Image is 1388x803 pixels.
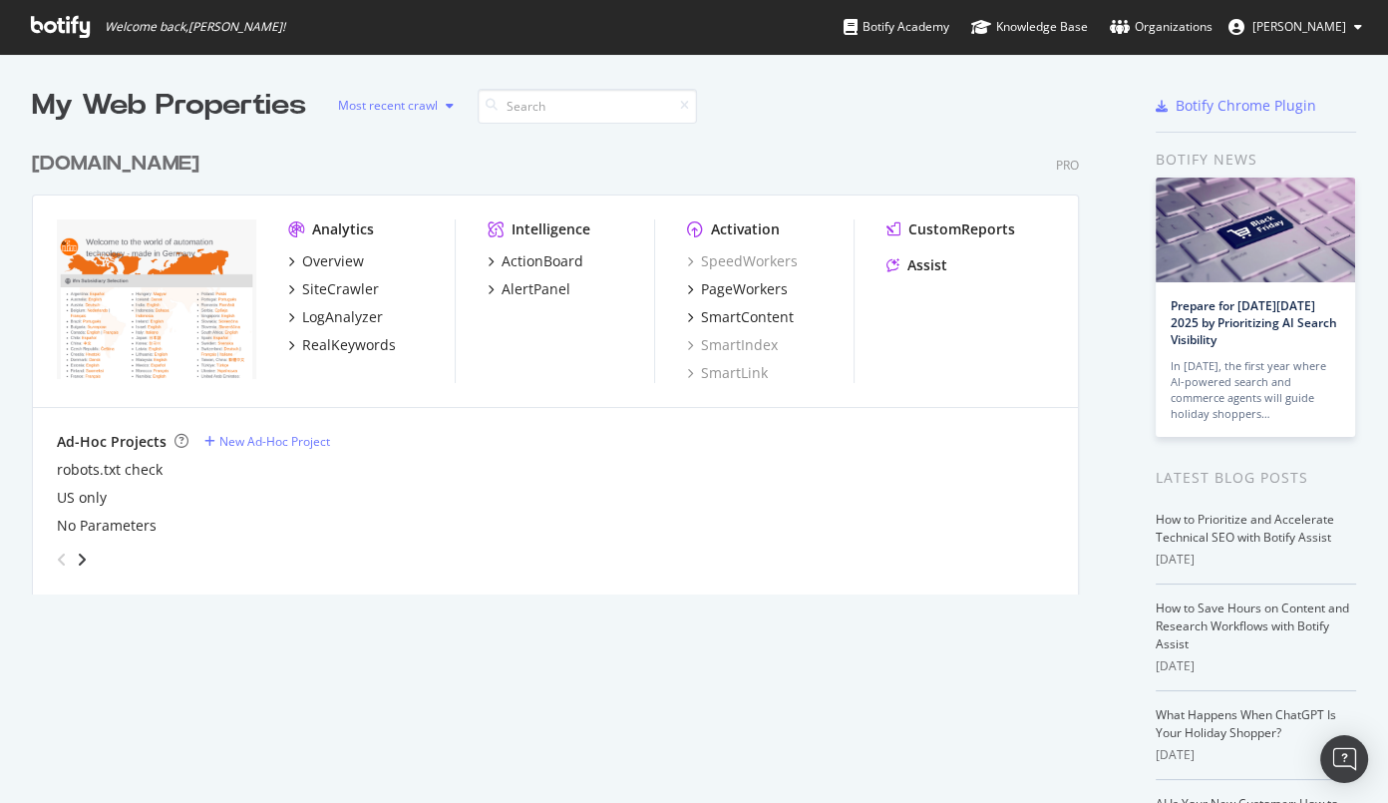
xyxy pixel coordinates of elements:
[1171,297,1337,348] a: Prepare for [DATE][DATE] 2025 by Prioritizing AI Search Visibility
[32,150,199,179] div: [DOMAIN_NAME]
[687,307,794,327] a: SmartContent
[1156,746,1356,764] div: [DATE]
[1156,149,1356,171] div: Botify news
[1320,735,1368,783] div: Open Intercom Messenger
[75,550,89,570] div: angle-right
[711,219,780,239] div: Activation
[1056,157,1079,174] div: Pro
[1171,358,1340,422] div: In [DATE], the first year where AI-powered search and commerce agents will guide holiday shoppers…
[49,544,75,576] div: angle-left
[512,219,590,239] div: Intelligence
[1156,657,1356,675] div: [DATE]
[1156,600,1349,652] a: How to Save Hours on Content and Research Workflows with Botify Assist
[1156,178,1355,282] img: Prepare for Black Friday 2025 by Prioritizing AI Search Visibility
[886,219,1015,239] a: CustomReports
[32,126,1095,595] div: grid
[32,150,207,179] a: [DOMAIN_NAME]
[1176,96,1316,116] div: Botify Chrome Plugin
[288,279,379,299] a: SiteCrawler
[302,279,379,299] div: SiteCrawler
[312,219,374,239] div: Analytics
[886,255,947,275] a: Assist
[219,433,330,450] div: New Ad-Hoc Project
[971,17,1088,37] div: Knowledge Base
[57,488,107,508] a: US only
[57,219,256,379] img: www.IFM.com
[844,17,949,37] div: Botify Academy
[1213,11,1378,43] button: [PERSON_NAME]
[1156,96,1316,116] a: Botify Chrome Plugin
[488,251,583,271] a: ActionBoard
[288,307,383,327] a: LogAnalyzer
[1156,551,1356,569] div: [DATE]
[105,19,285,35] span: Welcome back, [PERSON_NAME] !
[687,251,798,271] a: SpeedWorkers
[32,86,306,126] div: My Web Properties
[338,100,438,112] div: Most recent crawl
[908,219,1015,239] div: CustomReports
[322,90,462,122] button: Most recent crawl
[302,335,396,355] div: RealKeywords
[687,279,788,299] a: PageWorkers
[1156,706,1336,741] a: What Happens When ChatGPT Is Your Holiday Shopper?
[302,307,383,327] div: LogAnalyzer
[57,432,167,452] div: Ad-Hoc Projects
[1110,17,1213,37] div: Organizations
[701,279,788,299] div: PageWorkers
[488,279,570,299] a: AlertPanel
[57,516,157,536] a: No Parameters
[502,279,570,299] div: AlertPanel
[701,307,794,327] div: SmartContent
[1156,467,1356,489] div: Latest Blog Posts
[57,460,163,480] a: robots.txt check
[1252,18,1346,35] span: Jack Firneno
[288,335,396,355] a: RealKeywords
[1156,511,1334,546] a: How to Prioritize and Accelerate Technical SEO with Botify Assist
[687,335,778,355] a: SmartIndex
[907,255,947,275] div: Assist
[502,251,583,271] div: ActionBoard
[302,251,364,271] div: Overview
[288,251,364,271] a: Overview
[478,89,697,124] input: Search
[204,433,330,450] a: New Ad-Hoc Project
[687,363,768,383] a: SmartLink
